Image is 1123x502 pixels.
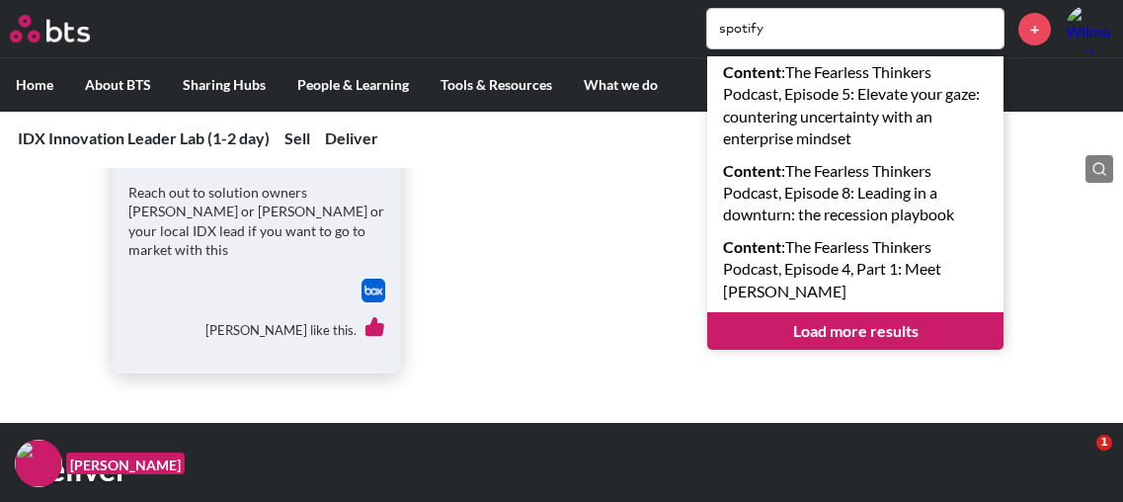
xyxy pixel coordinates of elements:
[361,279,385,302] a: Download file from Box
[15,440,62,487] img: F
[128,183,386,260] p: Reach out to solution owners [PERSON_NAME] or [PERSON_NAME] or your local IDX lead if you want to...
[723,62,781,81] strong: Content
[723,161,781,180] strong: Content
[723,237,781,256] strong: Content
[1096,435,1112,451] span: 1
[1066,5,1113,52] a: Profile
[25,448,776,492] h1: Deliver
[707,312,1003,350] a: Load more results
[1066,5,1113,52] img: Wilma Mohapatra
[128,302,386,358] div: [PERSON_NAME] like this.
[1056,435,1103,482] iframe: Intercom live chat
[167,59,281,111] label: Sharing Hubs
[325,128,378,147] a: Deliver
[69,59,167,111] label: About BTS
[284,128,310,147] a: Sell
[707,231,1003,307] a: Content:The Fearless Thinkers Podcast, Episode 4, Part 1: Meet [PERSON_NAME]
[10,15,90,42] img: BTS Logo
[10,15,126,42] a: Go home
[281,59,425,111] label: People & Learning
[425,59,568,111] label: Tools & Resources
[66,453,185,475] figcaption: [PERSON_NAME]
[707,56,1003,155] a: Content:The Fearless Thinkers Podcast, Episode 5: Elevate your gaze: countering uncertainty with ...
[707,155,1003,231] a: Content:The Fearless Thinkers Podcast, Episode 8: Leading in a downturn: the recession playbook
[568,59,674,111] label: What we do
[1018,13,1051,45] a: +
[18,128,270,147] a: IDX Innovation Leader Lab (1-2 day)
[361,279,385,302] img: Box logo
